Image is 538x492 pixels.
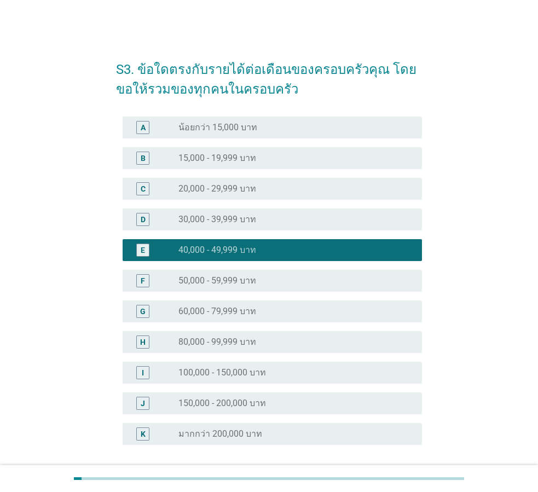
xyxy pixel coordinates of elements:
h2: S3. ข้อใดตรงกับรายได้ต่อเดือนของครอบครัวคุณ โดยขอให้รวมของทุกคนในครอบครัว [116,49,422,99]
label: น้อยกว่า 15,000 บาท [178,122,257,133]
label: 50,000 - 59,999 บาท [178,275,256,286]
label: 15,000 - 19,999 บาท [178,153,256,164]
label: 20,000 - 29,999 บาท [178,183,256,194]
label: มากกว่า 200,000 บาท [178,429,262,439]
label: 150,000 - 200,000 บาท [178,398,266,409]
div: K [141,428,146,439]
div: C [141,183,146,194]
div: A [141,121,146,133]
div: H [140,336,146,348]
div: E [141,244,145,256]
label: 80,000 - 99,999 บาท [178,337,256,348]
div: J [141,397,145,409]
label: 30,000 - 39,999 บาท [178,214,256,225]
label: 100,000 - 150,000 บาท [178,367,266,378]
div: F [141,275,145,286]
label: 40,000 - 49,999 บาท [178,245,256,256]
div: D [141,213,146,225]
div: G [140,305,146,317]
div: B [141,152,146,164]
div: I [142,367,144,378]
label: 60,000 - 79,999 บาท [178,306,256,317]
